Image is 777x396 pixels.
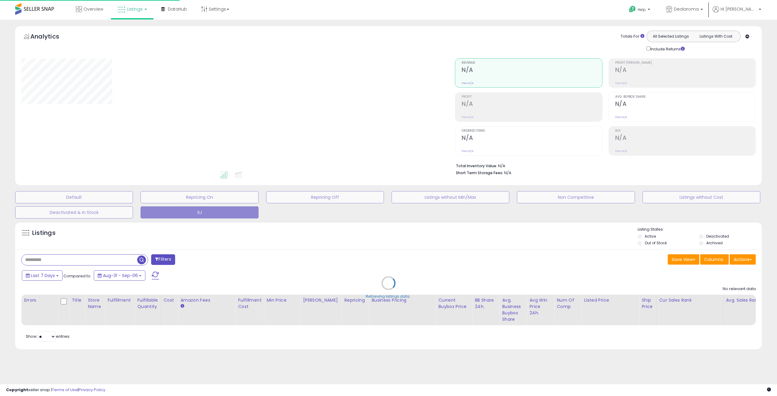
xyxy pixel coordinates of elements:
[456,162,751,169] li: N/A
[462,115,473,119] small: Prev: N/A
[462,61,602,65] span: Revenue
[615,129,755,133] span: ROI
[642,45,692,52] div: Include Returns
[615,95,755,99] span: Avg. Buybox Share
[517,191,635,203] button: Non Competitive
[615,61,755,65] span: Profit [PERSON_NAME]
[713,6,761,20] a: Hi [PERSON_NAME]
[83,6,103,12] span: Overview
[615,115,627,119] small: Prev: N/A
[674,6,699,12] span: Dealaroma
[721,6,757,12] span: Hi [PERSON_NAME]
[615,134,755,143] h2: N/A
[615,149,627,153] small: Prev: N/A
[456,163,497,168] b: Total Inventory Value:
[141,206,258,218] button: SJ
[621,34,644,39] div: Totals For
[638,7,646,12] span: Help
[624,1,656,20] a: Help
[693,32,738,40] button: Listings With Cost
[15,206,133,218] button: Deactivated & In Stock
[127,6,143,12] span: Listings
[504,170,511,176] span: N/A
[141,191,258,203] button: Repricing On
[462,95,602,99] span: Profit
[456,170,503,175] b: Short Term Storage Fees:
[648,32,694,40] button: All Selected Listings
[392,191,509,203] button: Listings without Min/Max
[366,294,411,299] div: Retrieving listings data..
[462,149,473,153] small: Prev: N/A
[643,191,760,203] button: Listings without Cost
[462,134,602,143] h2: N/A
[615,81,627,85] small: Prev: N/A
[462,81,473,85] small: Prev: N/A
[30,32,71,42] h5: Analytics
[615,66,755,75] h2: N/A
[168,6,187,12] span: DataHub
[266,191,384,203] button: Repricing Off
[615,100,755,109] h2: N/A
[462,129,602,133] span: Ordered Items
[15,191,133,203] button: Default
[462,100,602,109] h2: N/A
[462,66,602,75] h2: N/A
[629,5,636,13] i: Get Help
